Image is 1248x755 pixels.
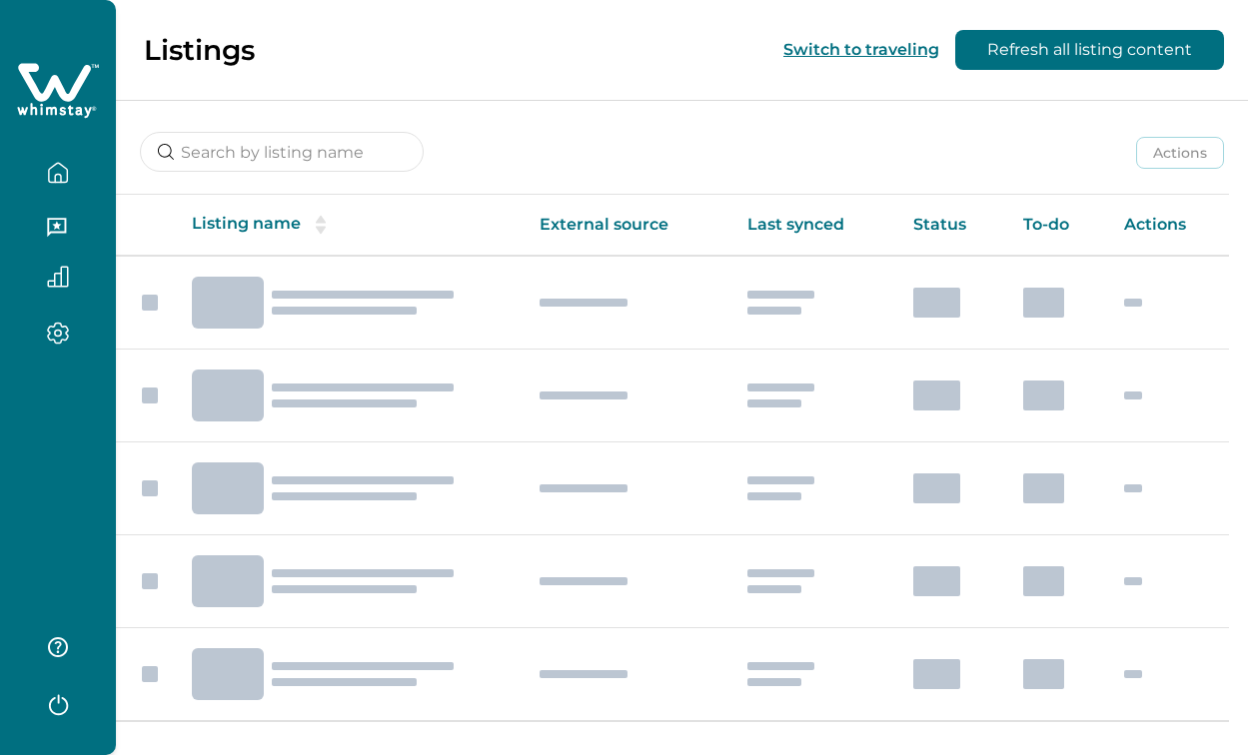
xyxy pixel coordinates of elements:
th: To-do [1007,195,1108,256]
button: Switch to traveling [783,40,939,59]
th: Listing name [176,195,524,256]
th: External source [524,195,731,256]
input: Search by listing name [140,132,424,172]
th: Last synced [731,195,897,256]
button: sorting [301,215,341,235]
p: Listings [144,33,255,67]
th: Actions [1108,195,1229,256]
button: Actions [1136,137,1224,169]
button: Refresh all listing content [955,30,1224,70]
th: Status [897,195,1007,256]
